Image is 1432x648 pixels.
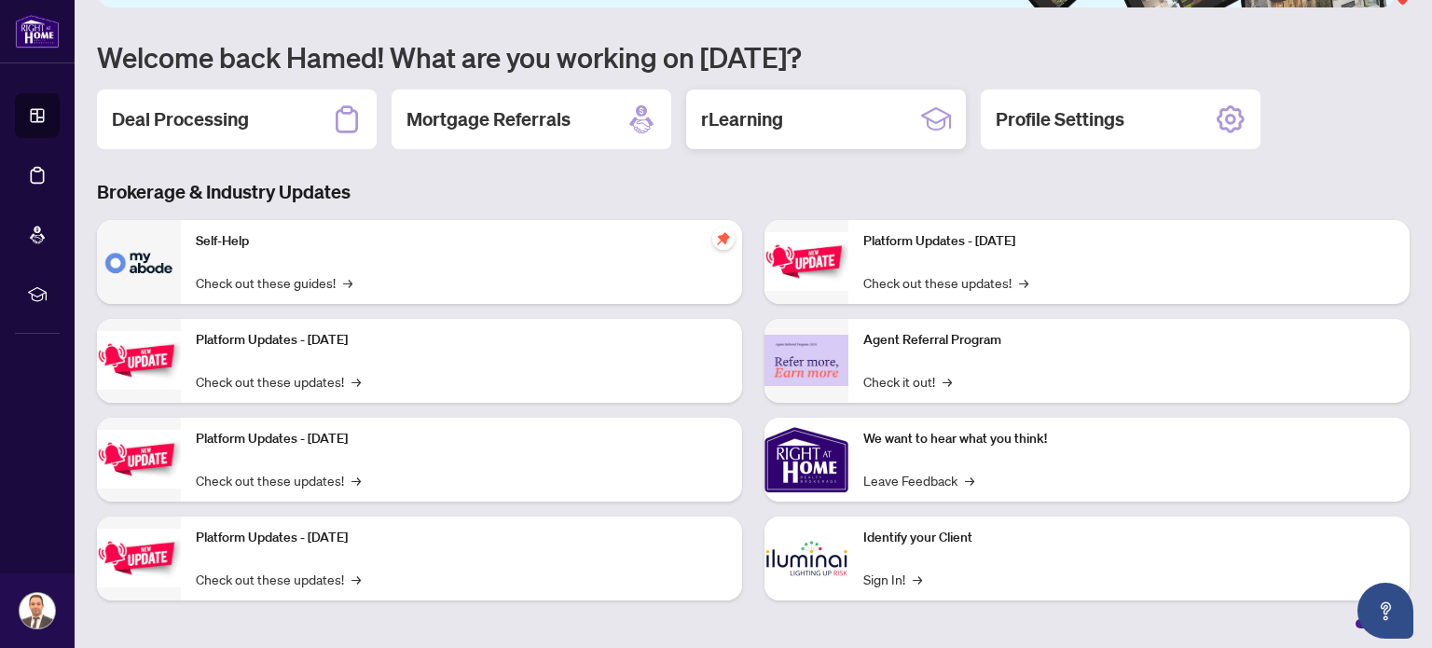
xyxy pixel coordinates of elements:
[863,330,1395,351] p: Agent Referral Program
[996,106,1124,132] h2: Profile Settings
[965,470,974,490] span: →
[343,272,352,293] span: →
[406,106,571,132] h2: Mortgage Referrals
[196,231,727,252] p: Self-Help
[20,593,55,628] img: Profile Icon
[112,106,249,132] h2: Deal Processing
[764,232,848,291] img: Platform Updates - June 23, 2025
[863,371,952,392] a: Check it out!→
[764,418,848,502] img: We want to hear what you think!
[863,272,1028,293] a: Check out these updates!→
[97,430,181,489] img: Platform Updates - July 21, 2025
[913,569,922,589] span: →
[1357,583,1413,639] button: Open asap
[764,335,848,386] img: Agent Referral Program
[351,470,361,490] span: →
[97,179,1410,205] h3: Brokerage & Industry Updates
[1019,272,1028,293] span: →
[863,528,1395,548] p: Identify your Client
[863,231,1395,252] p: Platform Updates - [DATE]
[943,371,952,392] span: →
[351,569,361,589] span: →
[97,220,181,304] img: Self-Help
[196,371,361,392] a: Check out these updates!→
[97,529,181,587] img: Platform Updates - July 8, 2025
[863,429,1395,449] p: We want to hear what you think!
[97,39,1410,75] h1: Welcome back Hamed! What are you working on [DATE]?
[701,106,783,132] h2: rLearning
[863,569,922,589] a: Sign In!→
[196,470,361,490] a: Check out these updates!→
[196,569,361,589] a: Check out these updates!→
[15,14,60,48] img: logo
[97,331,181,390] img: Platform Updates - September 16, 2025
[764,517,848,600] img: Identify your Client
[196,272,352,293] a: Check out these guides!→
[712,227,735,250] span: pushpin
[863,470,974,490] a: Leave Feedback→
[351,371,361,392] span: →
[196,330,727,351] p: Platform Updates - [DATE]
[196,429,727,449] p: Platform Updates - [DATE]
[196,528,727,548] p: Platform Updates - [DATE]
